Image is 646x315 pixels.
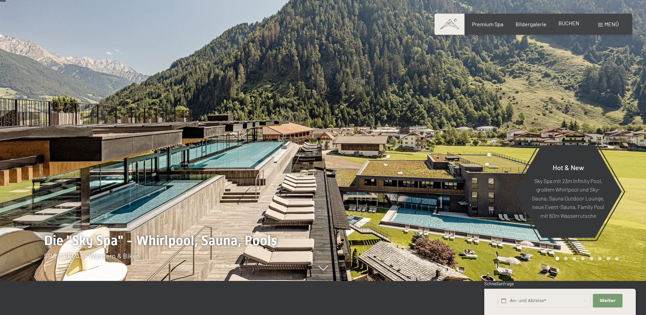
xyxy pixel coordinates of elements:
[564,257,568,260] div: Carousel Page 2
[472,21,503,27] a: Premium Spa
[593,294,622,308] button: Weiter
[555,257,559,260] div: Carousel Page 1 (Current Slide)
[606,257,610,260] div: Carousel Page 7
[581,257,585,260] div: Carousel Page 4
[600,298,616,304] span: Weiter
[604,21,619,27] span: Menü
[589,257,593,260] div: Carousel Page 5
[572,257,576,260] div: Carousel Page 3
[516,21,547,27] a: Bildergalerie
[553,257,619,260] div: Carousel Pagination
[615,257,619,260] div: Carousel Page 8
[484,281,514,286] span: Schnellanfrage
[558,20,579,26] a: BUCHEN
[553,163,584,171] span: Hot & New
[598,257,602,260] div: Carousel Page 6
[531,176,605,220] p: Sky Spa mit 23m Infinity Pool, großem Whirlpool und Sky-Sauna, Sauna Outdoor Lounge, neue Event-S...
[514,145,622,238] a: Hot & New Sky Spa mit 23m Infinity Pool, großem Whirlpool und Sky-Sauna, Sauna Outdoor Lounge, ne...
